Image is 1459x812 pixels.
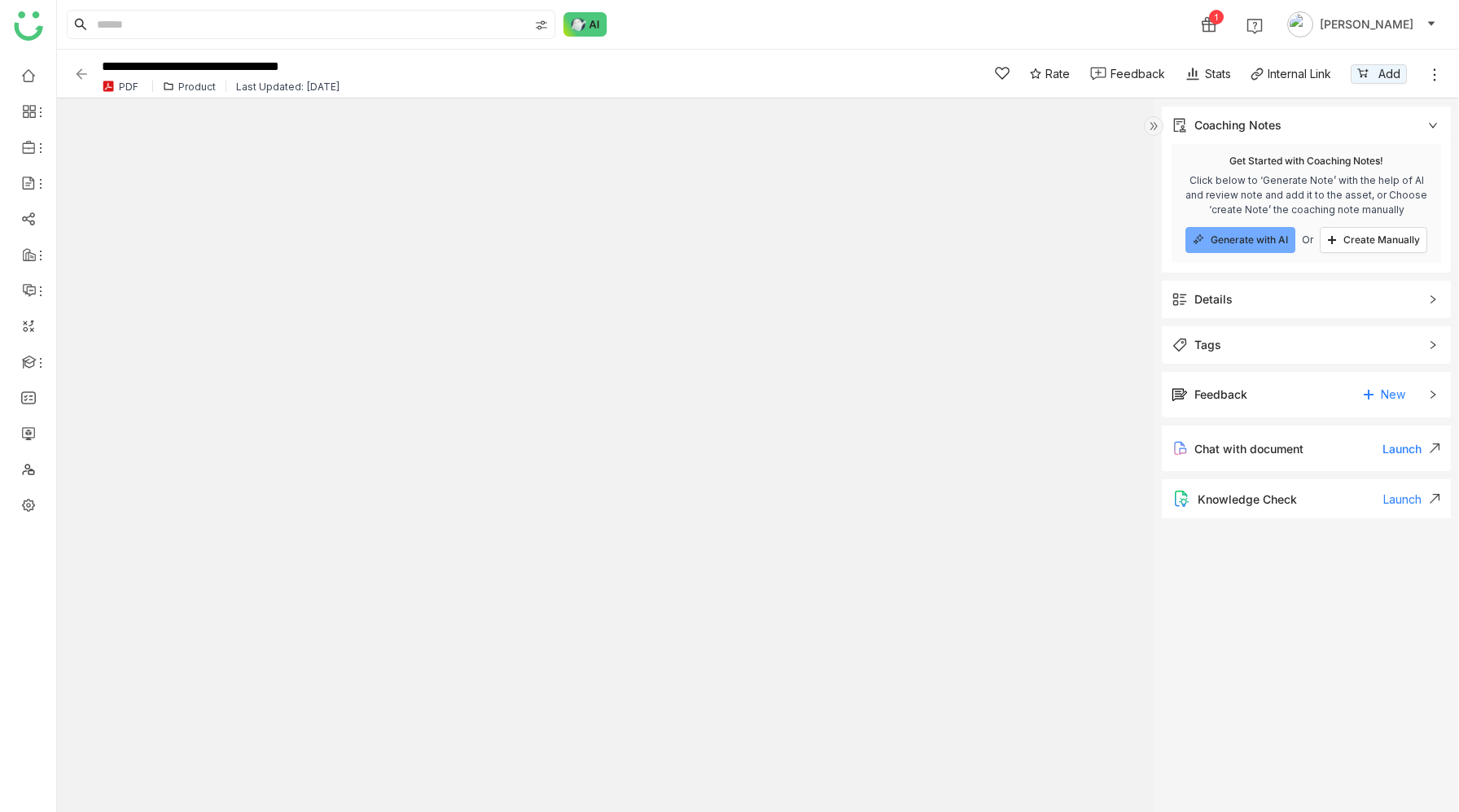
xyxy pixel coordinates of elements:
[1229,154,1383,168] div: Get Started with Coaching Notes!
[563,12,607,37] img: ask-buddy-normal.svg
[1162,107,1451,144] div: Coaching Notes
[178,81,216,93] div: Product
[1351,64,1407,84] button: Add
[1383,492,1441,506] div: Launch
[1185,66,1201,82] img: stats.svg
[1194,116,1282,134] div: Coaching Notes
[1378,65,1400,83] span: Add
[1302,233,1313,247] span: Or
[1162,326,1451,364] div: Tags
[1194,442,1303,456] span: Chat with document
[1090,67,1106,81] img: feedback-1.svg
[236,81,340,93] div: Last Updated: [DATE]
[1045,65,1070,82] span: Rate
[163,81,174,92] img: folder.svg
[1181,173,1431,217] div: Click below to ‘Generate Note’ with the help of AI and review note and add it to the asset, or Ch...
[1194,386,1247,404] div: Feedback
[1194,290,1233,308] div: Details
[102,80,115,93] img: pdf.svg
[1198,492,1297,506] div: Knowledge Check
[1209,10,1224,24] div: 1
[1194,336,1221,354] div: Tags
[1211,234,1288,247] span: Generate with AI
[1162,372,1451,417] div: FeedbackNew
[1247,18,1263,34] img: help.svg
[1284,11,1439,37] button: [PERSON_NAME]
[1320,227,1427,253] button: Create Manually
[1268,65,1331,82] div: Internal Link
[73,66,90,82] img: back
[1185,65,1231,82] div: Stats
[14,11,43,41] img: logo
[1185,227,1295,253] button: Generate with AI
[1111,65,1165,82] div: Feedback
[1343,234,1420,247] span: Create Manually
[1320,15,1413,33] span: [PERSON_NAME]
[1287,11,1313,37] img: avatar
[535,19,548,32] img: search-type.svg
[1382,442,1441,456] div: Launch
[1381,382,1405,407] span: New
[1162,281,1451,318] div: Details
[119,81,138,93] div: PDF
